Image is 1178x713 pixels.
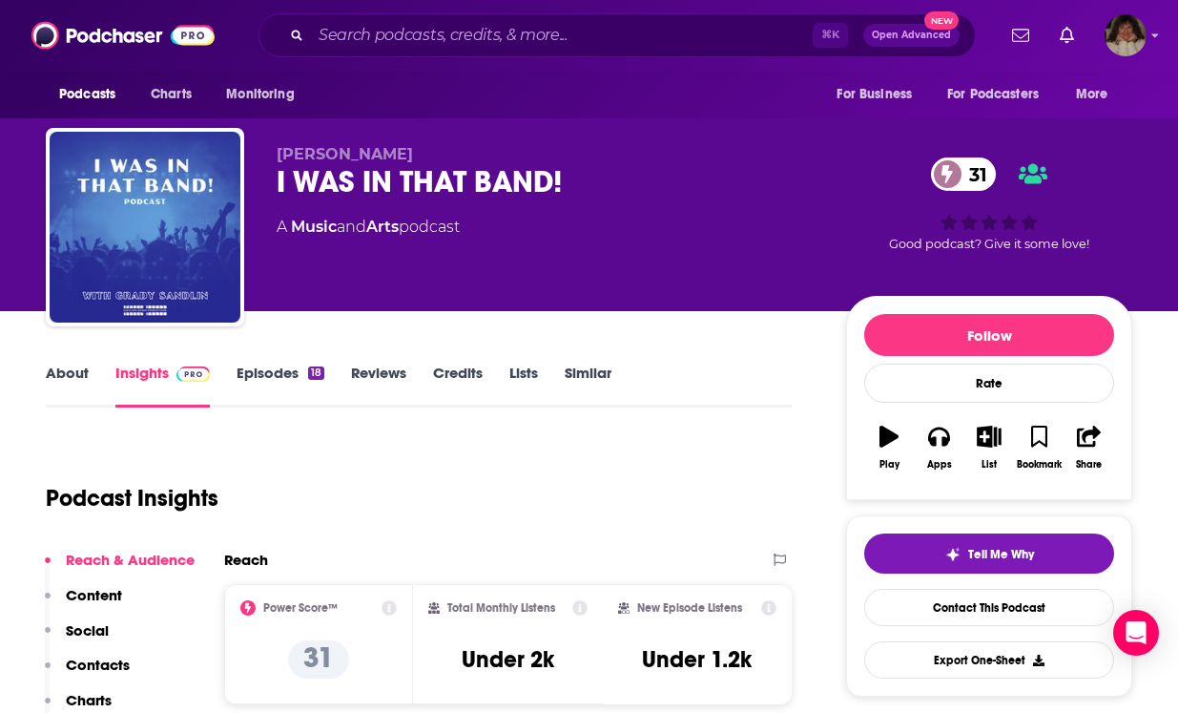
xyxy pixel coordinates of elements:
[872,31,951,40] span: Open Advanced
[1052,19,1082,52] a: Show notifications dropdown
[950,157,997,191] span: 31
[982,459,997,471] div: List
[879,459,899,471] div: Play
[945,547,961,562] img: tell me why sparkle
[846,145,1132,263] div: 31Good podcast? Give it some love!
[462,645,554,674] h3: Under 2k
[864,364,1114,403] div: Rate
[637,601,742,615] h2: New Episode Listens
[66,691,112,709] p: Charts
[1113,610,1159,656] div: Open Intercom Messenger
[1063,76,1132,113] button: open menu
[964,413,1014,482] button: List
[176,367,210,382] img: Podchaser Pro
[59,81,115,108] span: Podcasts
[311,20,813,51] input: Search podcasts, credits, & more...
[924,11,959,30] span: New
[447,601,555,615] h2: Total Monthly Listens
[1004,19,1037,52] a: Show notifications dropdown
[46,484,218,513] h1: Podcast Insights
[864,641,1114,679] button: Export One-Sheet
[823,76,936,113] button: open menu
[277,145,413,163] span: [PERSON_NAME]
[1014,413,1064,482] button: Bookmark
[66,586,122,604] p: Content
[226,81,294,108] span: Monitoring
[565,364,611,408] a: Similar
[46,364,89,408] a: About
[947,81,1039,108] span: For Podcasters
[308,367,324,380] div: 18
[813,23,848,48] span: ⌘ K
[509,364,538,408] a: Lists
[351,364,406,408] a: Reviews
[968,547,1034,562] span: Tell Me Why
[837,81,912,108] span: For Business
[277,216,460,239] div: A podcast
[864,534,1114,574] button: tell me why sparkleTell Me Why
[1105,14,1147,56] button: Show profile menu
[1064,413,1114,482] button: Share
[1076,81,1108,108] span: More
[914,413,963,482] button: Apps
[931,157,997,191] a: 31
[291,218,337,236] a: Music
[45,621,109,657] button: Social
[1105,14,1147,56] img: User Profile
[863,24,960,47] button: Open AdvancedNew
[864,589,1114,626] a: Contact This Podcast
[366,218,399,236] a: Arts
[115,364,210,408] a: InsightsPodchaser Pro
[66,551,195,569] p: Reach & Audience
[889,237,1089,251] span: Good podcast? Give it some love!
[935,76,1066,113] button: open menu
[31,17,215,53] img: Podchaser - Follow, Share and Rate Podcasts
[151,81,192,108] span: Charts
[864,413,914,482] button: Play
[263,601,338,615] h2: Power Score™
[864,314,1114,356] button: Follow
[337,218,366,236] span: and
[237,364,324,408] a: Episodes18
[1105,14,1147,56] span: Logged in as angelport
[1017,459,1062,471] div: Bookmark
[66,621,109,640] p: Social
[288,640,349,679] p: 31
[138,76,203,113] a: Charts
[50,132,240,323] img: I WAS IN THAT BAND!
[45,551,195,586] button: Reach & Audience
[1076,459,1102,471] div: Share
[66,656,130,674] p: Contacts
[213,76,319,113] button: open menu
[258,13,976,57] div: Search podcasts, credits, & more...
[642,645,752,674] h3: Under 1.2k
[927,459,952,471] div: Apps
[45,656,130,691] button: Contacts
[46,76,140,113] button: open menu
[433,364,483,408] a: Credits
[45,586,122,621] button: Content
[224,551,268,569] h2: Reach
